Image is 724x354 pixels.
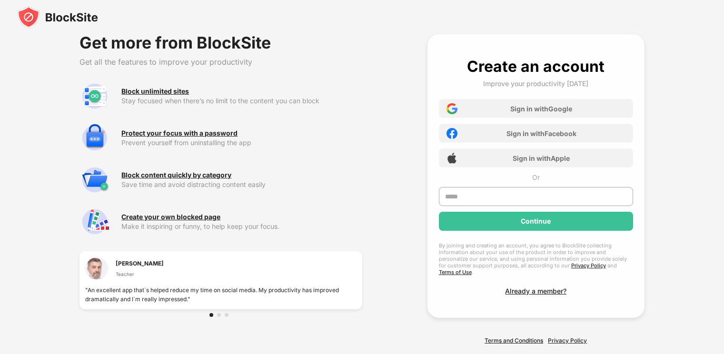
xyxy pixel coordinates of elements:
[446,103,457,114] img: google-icon.png
[446,128,457,139] img: facebook-icon.png
[439,269,472,275] a: Terms of Use
[85,285,356,304] div: "An excellent app that`s helped reduce my time on social media. My productivity has improved dram...
[446,153,457,164] img: apple-icon.png
[121,129,238,137] div: Protect your focus with a password
[85,257,108,280] img: testimonial-1.jpg
[521,217,551,225] div: Continue
[121,171,231,179] div: Block content quickly by category
[79,165,110,195] img: premium-category.svg
[79,34,362,51] div: Get more from BlockSite
[121,223,362,230] div: Make it inspiring or funny, to help keep your focus.
[532,173,540,181] div: Or
[79,81,110,111] img: premium-unlimited-blocklist.svg
[485,337,543,344] a: Terms and Conditions
[513,154,570,162] div: Sign in with Apple
[17,6,98,29] img: blocksite-icon-black.svg
[467,57,605,76] div: Create an account
[79,123,110,153] img: premium-password-protection.svg
[121,97,362,105] div: Stay focused when there’s no limit to the content you can block
[121,88,189,95] div: Block unlimited sites
[79,206,110,237] img: premium-customize-block-page.svg
[506,129,576,138] div: Sign in with Facebook
[121,213,220,221] div: Create your own blocked page
[571,262,606,269] a: Privacy Policy
[116,270,164,278] div: Teacher
[510,105,572,113] div: Sign in with Google
[548,337,587,344] a: Privacy Policy
[439,242,633,275] div: By joining and creating an account, you agree to BlockSite collecting information about your use ...
[121,181,362,188] div: Save time and avoid distracting content easily
[116,259,164,268] div: [PERSON_NAME]
[483,79,588,88] div: Improve your productivity [DATE]
[79,57,362,67] div: Get all the features to improve your productivity
[121,139,362,147] div: Prevent yourself from uninstalling the app
[505,287,566,295] div: Already a member?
